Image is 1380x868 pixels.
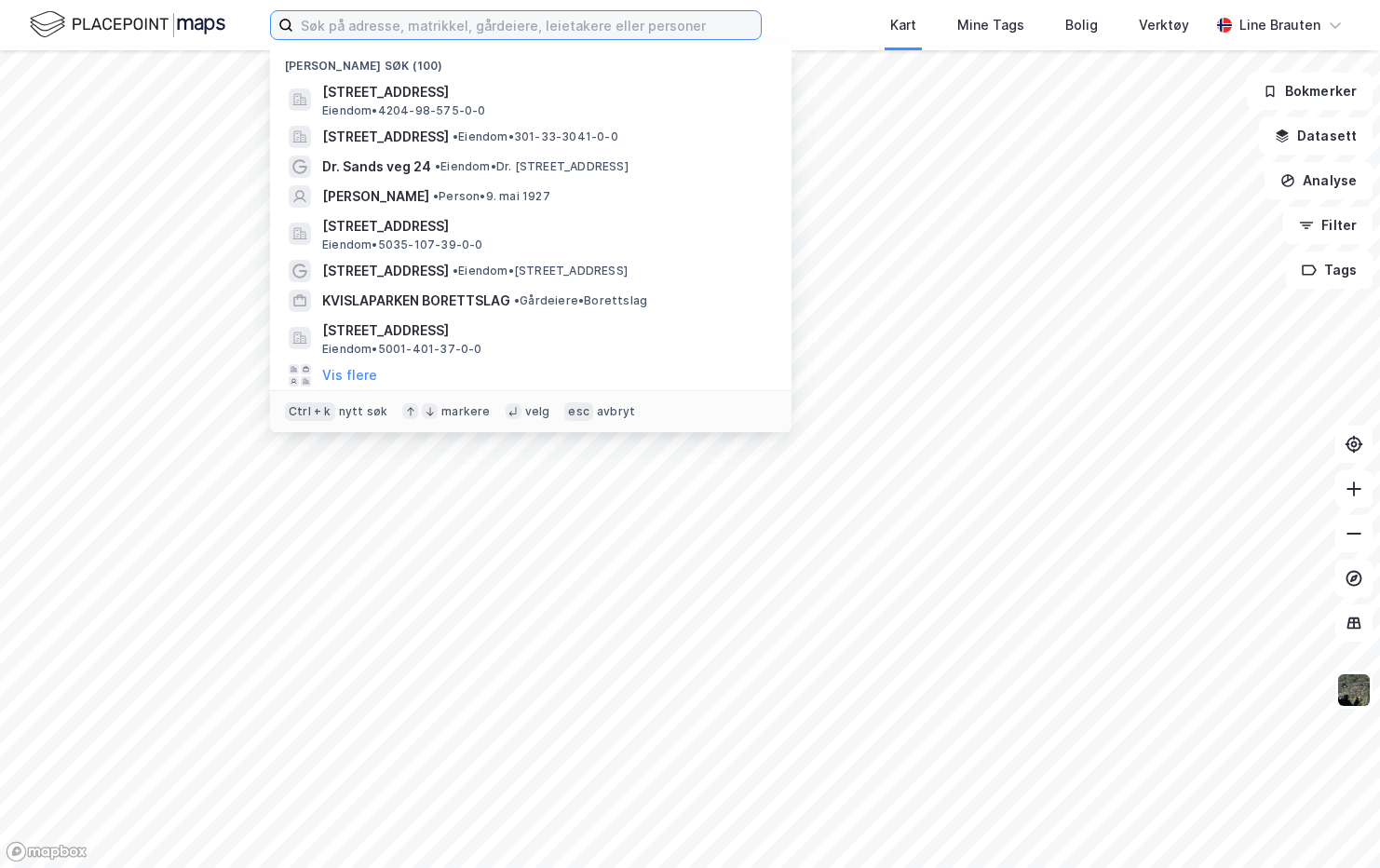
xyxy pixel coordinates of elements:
iframe: Chat Widget [1287,779,1380,868]
span: Dr. Sands veg 24 [322,156,431,178]
span: Eiendom • Dr. [STREET_ADDRESS] [435,159,629,174]
span: • [514,293,520,307]
div: velg [525,404,550,419]
span: [STREET_ADDRESS] [322,126,449,148]
div: Kontrollprogram for chat [1287,779,1380,868]
div: avbryt [597,404,635,419]
span: Eiendom • 4204-98-575-0-0 [322,103,486,118]
span: Eiendom • 5001-401-37-0-0 [322,342,482,357]
button: Bokmerker [1247,73,1373,110]
button: Datasett [1259,117,1373,155]
div: markere [441,404,490,419]
div: Mine Tags [957,14,1024,36]
span: • [453,129,458,143]
span: Eiendom • 5035-107-39-0-0 [322,237,483,252]
img: logo.f888ab2527a4732fd821a326f86c7f29.svg [30,8,225,41]
span: [PERSON_NAME] [322,185,429,208]
span: Eiendom • [STREET_ADDRESS] [453,264,628,278]
div: nytt søk [339,404,388,419]
div: Bolig [1065,14,1098,36]
div: Kart [890,14,916,36]
span: Gårdeiere • Borettslag [514,293,647,308]
span: [STREET_ADDRESS] [322,215,769,237]
span: • [453,264,458,278]
span: • [435,159,440,173]
div: esc [564,402,593,421]
span: KVISLAPARKEN BORETTSLAG [322,290,510,312]
img: 9k= [1336,672,1372,708]
span: [STREET_ADDRESS] [322,319,769,342]
span: [STREET_ADDRESS] [322,260,449,282]
span: Eiendom • 301-33-3041-0-0 [453,129,618,144]
div: [PERSON_NAME] søk (100) [270,44,791,77]
button: Tags [1286,251,1373,289]
button: Vis flere [322,364,377,387]
button: Analyse [1265,162,1373,199]
div: Ctrl + k [285,402,335,421]
span: [STREET_ADDRESS] [322,81,769,103]
div: Line Brauten [1239,14,1320,36]
input: Søk på adresse, matrikkel, gårdeiere, leietakere eller personer [293,11,761,39]
button: Filter [1283,207,1373,244]
span: • [433,189,439,203]
span: Person • 9. mai 1927 [433,189,550,204]
div: Verktøy [1139,14,1189,36]
a: Mapbox homepage [6,841,88,862]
